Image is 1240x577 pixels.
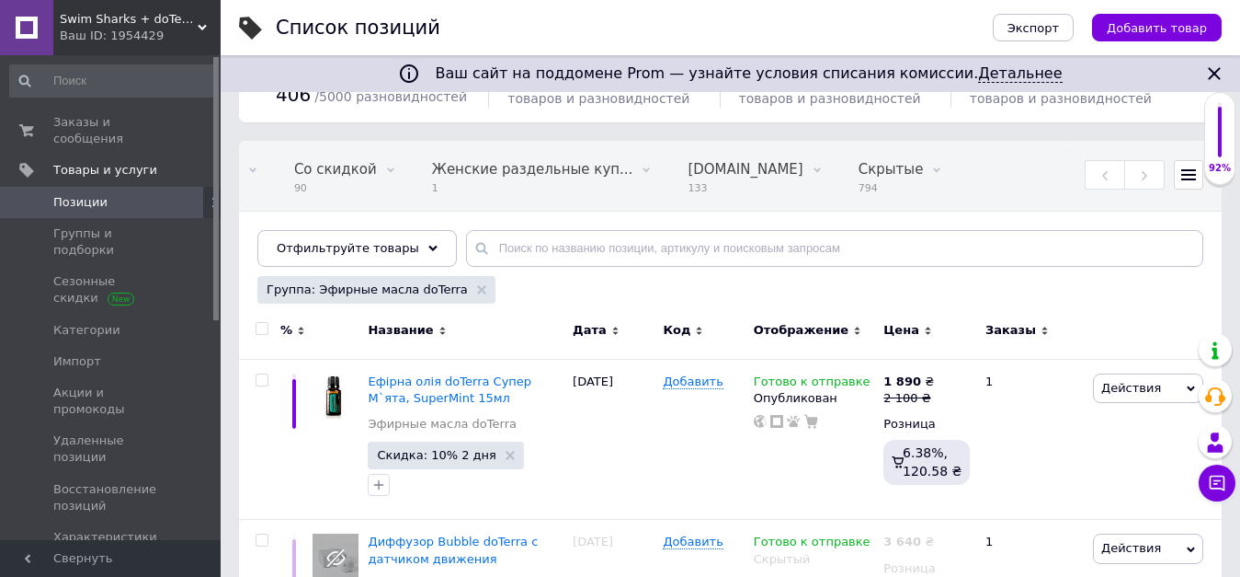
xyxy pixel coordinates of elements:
span: Женские раздельные куп... [432,161,633,178]
span: % [280,322,292,339]
span: Импорт [53,353,101,370]
div: [DATE] [568,359,658,520]
span: Экспорт [1007,21,1059,35]
div: Ваш ID: 1954429 [60,28,221,44]
span: Swim Sharks + doTerra [60,11,198,28]
span: Заказы [985,322,1036,339]
span: 90 [294,181,377,195]
span: Готово к отправке [754,375,870,394]
b: 1 890 [883,375,921,388]
span: товаров и разновидностей [739,91,921,106]
a: Диффузор Bubble doTerra с датчиком движения [368,535,538,565]
span: Сезонные скидки [53,273,170,306]
span: Добавить товар [1107,21,1207,35]
div: Скрытый [754,551,875,568]
span: 133 [688,181,802,195]
span: Удаленные позиции [53,433,170,466]
button: Экспорт [993,14,1074,41]
svg: Закрыть [1203,63,1225,85]
div: ₴ [883,534,934,550]
span: Действия [1101,541,1161,555]
span: товаров и разновидностей [970,91,1152,106]
span: Восстановление позиций [53,481,170,514]
span: [DOMAIN_NAME] [688,161,802,178]
span: Добавить [663,375,722,389]
span: Действия [1101,381,1161,395]
span: Группа: Эфирные масла doTerra [267,282,468,298]
span: Акции и промокоды [53,385,170,418]
span: Позиции [53,194,108,211]
div: Женские раздельные купальники [414,142,670,212]
a: Эфирные масла doTerra [368,416,516,433]
span: 794 [859,181,924,195]
div: 2 100 ₴ [883,390,934,407]
span: 406 [276,84,311,106]
span: 1 [432,181,633,195]
span: Товары и услуги [53,162,157,179]
span: Заказы и сообщения [53,114,170,147]
span: Категории [53,322,120,339]
span: товаров и разновидностей [507,91,689,106]
span: Добавить [663,535,722,549]
span: Скрытые [859,161,924,178]
div: Список позиций [276,18,440,38]
span: Со скидкой [294,161,377,178]
button: Чат с покупателем [1199,465,1235,502]
span: Цена [883,322,919,339]
button: Добавить товар [1092,14,1222,41]
span: Группы и подборки [53,225,170,259]
span: Код [663,322,690,339]
input: Поиск по названию позиции, артикулу и поисковым запросам [466,230,1203,267]
div: Опубликован [754,390,875,407]
input: Поиск [9,64,217,98]
span: 6.38%, 120.58 ₴ [903,445,961,479]
span: Отфильтруйте товары [277,241,419,255]
span: Готово к отправке [754,535,870,554]
div: 92% [1205,162,1234,175]
div: Розница [883,560,970,577]
div: Розница [883,416,970,433]
span: Отображение [754,322,848,339]
span: Название [368,322,433,339]
a: Ефірна олія doTerra Супер М`ята, SuperМint 15мл [368,375,531,405]
span: Дата [573,322,607,339]
span: / 5000 разновидностей [314,89,467,104]
b: 3 640 [883,535,921,548]
div: ₴ [883,374,934,390]
div: 1 [974,359,1088,520]
span: Характеристики [53,529,157,546]
span: Скидка: 10% 2 дня [377,449,495,461]
a: Детальнее [978,64,1062,83]
span: Ваш сайт на поддомене Prom — узнайте условия списания комиссии. [435,64,1062,83]
img: Ефірна олія doTerra Супер М`ята, SuperМint 15мл [313,374,358,420]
